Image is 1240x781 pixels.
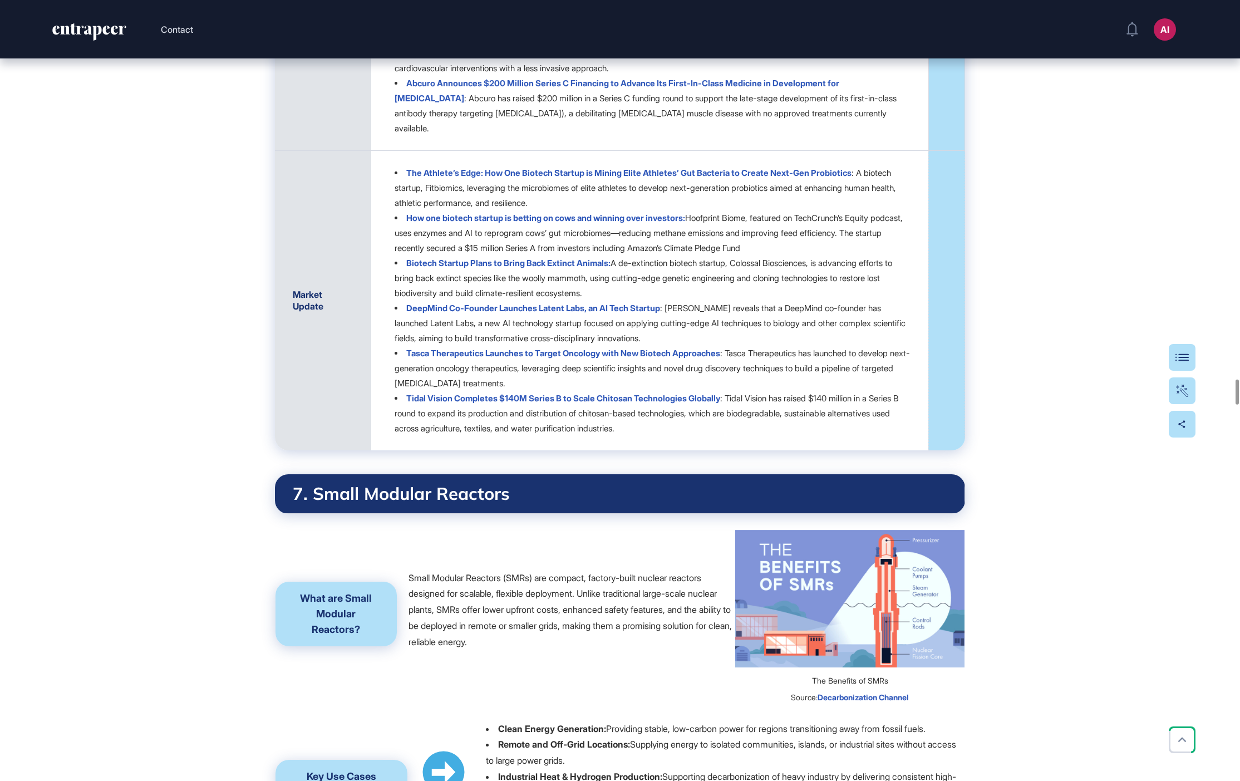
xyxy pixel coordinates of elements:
[791,676,888,702] span: The Benefits of SMRs Source:
[395,78,897,134] p: : Abcuro has raised $200 million in a Series C funding round to support the late-stage developmen...
[498,723,606,734] strong: Clean Energy Generation:
[395,213,903,253] p: Hoofprint Biome, featured on TechCrunch’s Equity podcast, uses enzymes and AI to reprogram cows’ ...
[300,592,372,635] span: What are Small Modular Reactors?
[406,258,611,268] a: Biotech Startup Plans to Bring Back Extinct Animals:
[409,570,735,650] p: Small Modular Reactors (SMRs) are compact, factory-built nuclear reactors designed for scalable, ...
[406,303,660,313] a: DeepMind Co-Founder Launches Latent Labs, an AI Tech Startup
[395,33,900,73] p: : Pulnovo Medical raised $100 million to accelerate the development of its artery [MEDICAL_DATA] ...
[395,78,839,104] a: Abcuro Announces $200 Million Series C Financing to Advance Its First-In-Class Medicine in Develo...
[293,289,323,312] span: Market Update
[406,348,720,358] a: Tasca Therapeutics Launches to Target Oncology with New Biotech Approaches
[395,258,892,298] p: A de-extinction biotech startup, Colossal Biosciences, is advancing efforts to bring back extinct...
[395,303,906,343] p: : [PERSON_NAME] reveals that a DeepMind co-founder has launched Latent Labs, a new AI technology ...
[51,23,127,45] a: entrapeer-logo
[293,483,510,504] span: 7. Small Modular Reactors
[406,168,852,178] a: The Athlete’s Edge: How One Biotech Startup is Mining Elite Athletes’ Gut Bacteria to Create Next...
[406,393,720,404] a: Tidal Vision Completes $140M Series B to Scale Chitosan Technologies Globally
[486,736,965,769] li: Supplying energy to isolated communities, islands, or industrial sites without access to large po...
[818,691,909,703] a: Decarbonization Channel
[395,168,896,208] p: : A biotech startup, Fitbiomics, leveraging the microbiomes of elite athletes to develop next-gen...
[486,721,965,737] li: Providing stable, low-carbon power for regions transitioning away from fossil fuels.
[818,692,909,702] span: Decarbonization Channel
[395,348,910,389] p: : Tasca Therapeutics has launched to develop next-generation oncology therapeutics, leveraging de...
[406,213,685,223] a: How one biotech startup is betting on cows and winning over investors:
[161,22,193,37] button: Contact
[1154,18,1176,41] button: AI
[395,393,899,434] p: : Tidal Vision has raised $140 million in a Series B round to expand its production and distribut...
[498,739,630,750] strong: Remote and Off-Grid Locations:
